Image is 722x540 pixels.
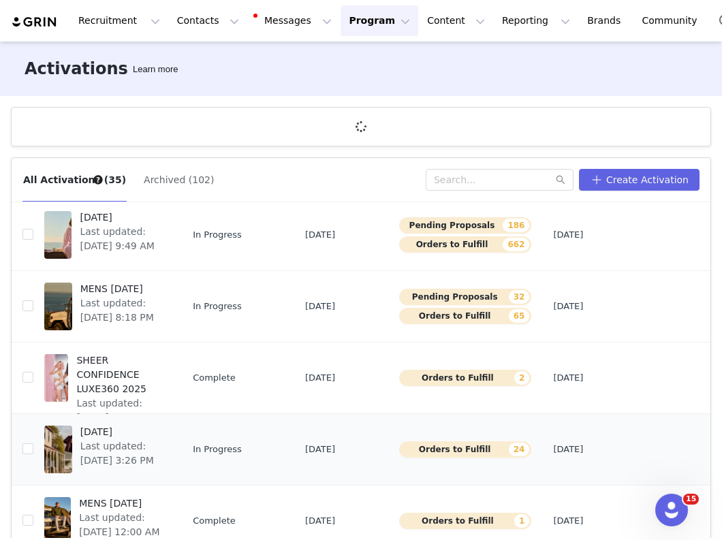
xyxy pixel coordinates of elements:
span: [DATE] [305,228,335,242]
button: Content [419,5,493,36]
button: Recruitment [70,5,168,36]
span: Last updated: [DATE] 12:00 AM [76,396,163,425]
iframe: Intercom live chat [655,494,688,526]
button: Program [341,5,418,36]
span: In Progress [193,443,242,456]
button: Orders to Fulfill662 [399,236,532,253]
span: Last updated: [DATE] 9:49 AM [80,225,163,253]
div: Tooltip anchor [130,63,180,76]
span: [DATE] [305,371,335,385]
button: All Activations (35) [22,169,127,191]
span: [DATE] [553,228,583,242]
button: Orders to Fulfill65 [399,308,532,324]
button: Reporting [494,5,578,36]
span: Last updated: [DATE] 12:00 AM [79,511,163,539]
a: Community [634,5,712,36]
a: SHEER CONFIDENCE LUXE360 2025Last updated: [DATE] 12:00 AM [44,351,171,405]
a: MENS [DATE]Last updated: [DATE] 8:18 PM [44,279,171,334]
span: Complete [193,514,236,528]
button: Orders to Fulfill2 [399,370,532,386]
a: [DATE]Last updated: [DATE] 3:26 PM [44,422,171,477]
span: [DATE] [553,300,583,313]
span: MENS [DATE] [80,282,163,296]
input: Search... [426,169,574,191]
button: Create Activation [579,169,700,191]
span: Last updated: [DATE] 8:18 PM [80,296,163,325]
span: SHEER CONFIDENCE LUXE360 2025 [76,353,163,396]
a: Brands [579,5,633,36]
span: [DATE] [553,371,583,385]
span: In Progress [193,228,242,242]
i: icon: search [556,175,565,185]
a: [DATE]Last updated: [DATE] 9:49 AM [44,208,171,262]
button: Orders to Fulfill1 [399,513,532,529]
button: Pending Proposals186 [399,217,532,234]
span: MENS [DATE] [79,496,163,511]
span: Complete [193,371,236,385]
span: In Progress [193,300,242,313]
button: Messages [248,5,340,36]
button: Pending Proposals32 [399,289,532,305]
span: [DATE] [80,210,163,225]
img: grin logo [11,16,59,29]
h3: Activations [25,57,128,81]
button: Orders to Fulfill24 [399,441,532,458]
span: [DATE] [305,514,335,528]
span: [DATE] [80,425,163,439]
button: Archived (102) [143,169,215,191]
span: [DATE] [553,514,583,528]
div: Tooltip anchor [92,174,104,186]
span: Last updated: [DATE] 3:26 PM [80,439,163,468]
span: [DATE] [553,443,583,456]
span: [DATE] [305,443,335,456]
button: Contacts [169,5,247,36]
span: [DATE] [305,300,335,313]
span: 15 [683,494,699,505]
